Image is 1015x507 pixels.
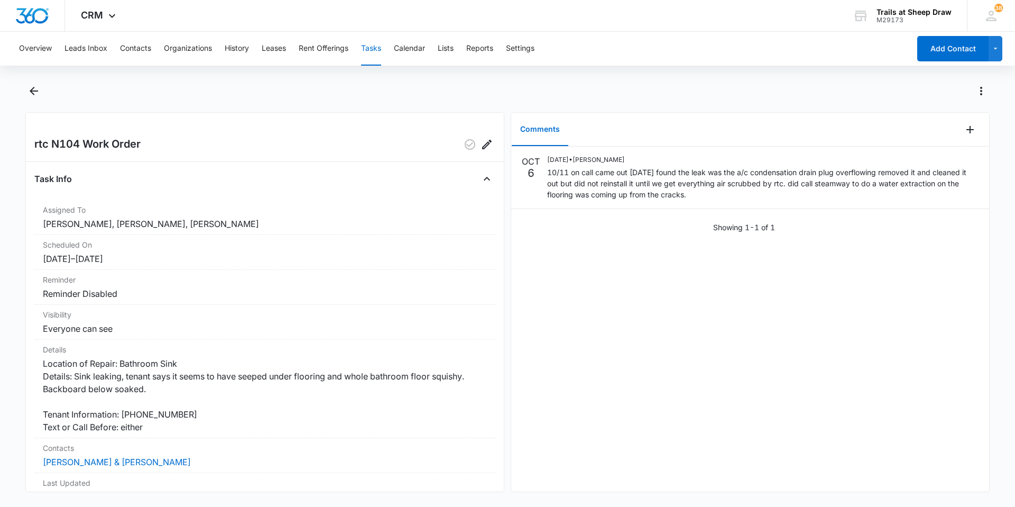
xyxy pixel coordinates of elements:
div: DetailsLocation of Repair: Bathroom Sink Details: Sink leaking, tenant says it seems to have seep... [34,340,495,438]
button: Overview [19,32,52,66]
dd: [DATE] [43,491,487,503]
dt: Reminder [43,274,487,285]
button: Leases [262,32,286,66]
button: Add Comment [962,121,979,138]
button: Edit [478,136,495,153]
div: VisibilityEveryone can see [34,305,495,340]
dd: Everyone can see [43,322,487,335]
button: Tasks [361,32,381,66]
button: Actions [973,83,990,99]
dd: Location of Repair: Bathroom Sink Details: Sink leaking, tenant says it seems to have seeped unde... [43,357,487,433]
span: 38 [994,4,1003,12]
div: Scheduled On[DATE]–[DATE] [34,235,495,270]
dt: Assigned To [43,204,487,215]
div: Assigned To[PERSON_NAME], [PERSON_NAME], [PERSON_NAME] [34,200,495,235]
h4: Task Info [34,173,72,185]
dt: Contacts [43,442,487,454]
div: account id [876,16,952,24]
dd: [DATE] – [DATE] [43,252,487,265]
p: OCT [522,155,540,168]
button: Add Contact [917,36,989,61]
button: Back [25,83,42,99]
div: ReminderReminder Disabled [34,270,495,305]
dt: Last Updated [43,477,487,488]
button: Calendar [394,32,425,66]
p: Showing 1-1 of 1 [713,222,775,233]
dt: Scheduled On [43,239,487,250]
button: Close [478,170,495,187]
dt: Details [43,344,487,355]
button: Lists [438,32,454,66]
p: 6 [528,168,534,178]
button: Settings [506,32,534,66]
button: Organizations [164,32,212,66]
h2: rtc N104 Work Order [34,136,141,153]
a: [PERSON_NAME] & [PERSON_NAME] [43,457,191,467]
dt: Visibility [43,309,487,320]
dd: [PERSON_NAME], [PERSON_NAME], [PERSON_NAME] [43,218,487,230]
div: notifications count [994,4,1003,12]
span: CRM [81,10,103,21]
p: 10/11 on call came out [DATE] found the leak was the a/c condensation drain plug overflowing remo... [547,167,979,200]
button: Comments [512,113,568,146]
button: Rent Offerings [299,32,348,66]
button: Contacts [120,32,151,66]
dd: Reminder Disabled [43,287,487,300]
button: History [225,32,249,66]
div: account name [876,8,952,16]
button: Reports [466,32,493,66]
div: Contacts[PERSON_NAME] & [PERSON_NAME] [34,438,495,473]
p: [DATE] • [PERSON_NAME] [547,155,979,165]
button: Leads Inbox [64,32,107,66]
